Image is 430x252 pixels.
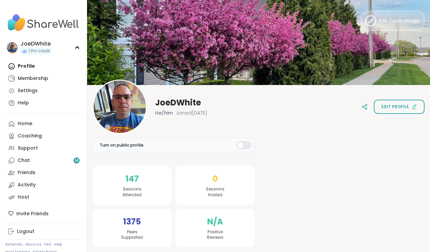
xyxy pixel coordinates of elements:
[207,229,224,241] span: Positive Reviews
[18,100,29,106] div: Help
[122,186,142,198] span: Sessions Attended
[44,242,51,247] a: FAQ
[5,225,81,238] a: Logout
[207,216,223,228] span: N/A
[213,173,218,185] span: 0
[155,110,173,116] span: He/him
[18,133,42,139] div: Coaching
[5,142,81,154] a: Support
[5,191,81,203] a: Host
[126,173,139,185] span: 147
[121,229,143,241] span: Peers Supported
[7,42,18,53] img: JoeDWhite
[5,130,81,142] a: Coaching
[18,87,38,94] div: Settings
[5,167,81,179] a: Friends
[361,11,424,31] button: Edit Cover Image
[18,120,32,127] div: Home
[379,17,420,24] span: Edit Cover Image
[94,81,146,133] img: JoeDWhite
[381,104,409,110] span: Edit profile
[25,242,42,247] a: About Us
[123,216,141,228] span: 1375
[18,182,36,188] div: Activity
[18,75,48,82] div: Membership
[18,194,29,201] div: Host
[54,242,62,247] a: Help
[100,142,144,148] span: Turn on public profile
[20,40,51,48] div: JoeDWhite
[75,158,79,164] span: 14
[29,48,50,54] span: 1 Pro credit
[5,207,81,220] div: Invite Friends
[5,72,81,85] a: Membership
[5,242,22,247] a: Referrals
[5,97,81,109] a: Help
[206,186,225,198] span: Sessions Hosted
[18,157,30,164] div: Chat
[5,11,81,35] img: ShareWell Nav Logo
[5,154,81,167] a: Chat14
[18,169,35,176] div: Friends
[5,118,81,130] a: Home
[155,97,201,108] span: JoeDWhite
[5,85,81,97] a: Settings
[176,110,207,116] span: Joined [DATE]
[374,100,425,114] button: Edit profile
[5,179,81,191] a: Activity
[17,228,34,235] div: Logout
[18,145,38,152] div: Support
